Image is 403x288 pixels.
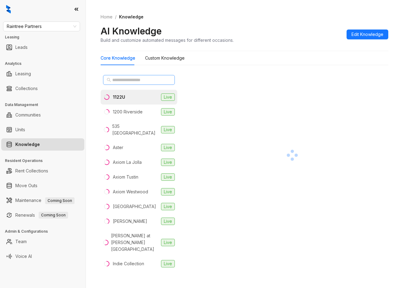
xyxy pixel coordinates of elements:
a: Voice AI [15,250,32,262]
h2: AI Knowledge [101,25,162,37]
div: Custom Knowledge [145,55,185,61]
a: RenewalsComing Soon [15,209,68,221]
div: Aster [113,144,123,151]
span: search [107,78,111,82]
span: Live [161,126,175,133]
h3: Admin & Configurations [5,229,86,234]
button: Edit Knowledge [347,30,388,39]
h3: Leasing [5,34,86,40]
a: Move Outs [15,180,37,192]
li: Units [1,124,84,136]
div: Core Knowledge [101,55,135,61]
div: [GEOGRAPHIC_DATA] [113,203,156,210]
span: Coming Soon [39,212,68,219]
li: Collections [1,82,84,95]
li: Knowledge [1,138,84,151]
span: Knowledge [119,14,144,19]
div: Axiom Tustin [113,174,138,180]
span: Live [161,159,175,166]
li: Maintenance [1,194,84,207]
span: Live [161,173,175,181]
div: Indie Collection [113,260,144,267]
li: Leads [1,41,84,53]
img: logo [6,5,11,14]
span: Live [161,93,175,101]
li: Team [1,235,84,248]
div: 1122U [113,94,125,101]
h3: Analytics [5,61,86,66]
span: Live [161,188,175,195]
a: Rent Collections [15,165,48,177]
a: Home [99,14,114,20]
li: Move Outs [1,180,84,192]
div: 1200 Riverside [113,108,143,115]
span: Edit Knowledge [351,31,383,38]
div: 535 [GEOGRAPHIC_DATA] [112,123,159,136]
h3: Resident Operations [5,158,86,164]
a: Communities [15,109,41,121]
span: Live [161,203,175,210]
a: Leads [15,41,28,53]
a: Knowledge [15,138,40,151]
span: Coming Soon [45,197,75,204]
a: Units [15,124,25,136]
li: / [115,14,117,20]
a: Collections [15,82,38,95]
span: Live [161,108,175,116]
span: Live [161,218,175,225]
li: Communities [1,109,84,121]
a: Team [15,235,27,248]
span: Live [161,260,175,267]
div: [PERSON_NAME] at [PERSON_NAME][GEOGRAPHIC_DATA] [111,232,159,253]
span: Live [161,144,175,151]
div: [PERSON_NAME] [113,218,147,225]
a: Leasing [15,68,31,80]
li: Rent Collections [1,165,84,177]
h3: Data Management [5,102,86,108]
span: Live [161,239,175,246]
li: Renewals [1,209,84,221]
div: Axiom La Jolla [113,159,142,166]
span: Raintree Partners [7,22,76,31]
li: Voice AI [1,250,84,262]
div: Axiom Westwood [113,188,148,195]
li: Leasing [1,68,84,80]
div: Build and customize automated messages for different occasions. [101,37,234,43]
